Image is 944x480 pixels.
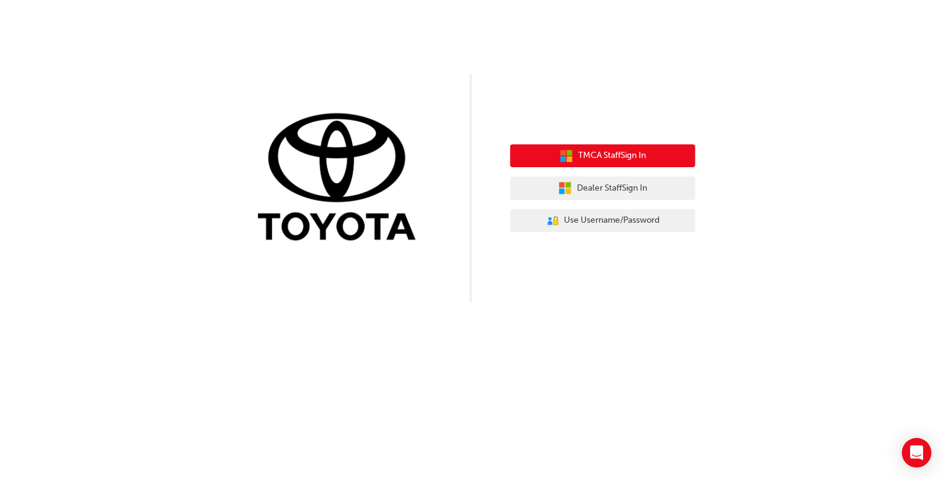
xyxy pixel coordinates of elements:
span: Use Username/Password [565,213,660,228]
button: Dealer StaffSign In [510,176,695,200]
img: Trak [249,110,434,247]
span: TMCA Staff Sign In [578,149,646,163]
button: Use Username/Password [510,209,695,233]
button: TMCA StaffSign In [510,144,695,168]
div: Open Intercom Messenger [902,438,932,468]
span: Dealer Staff Sign In [577,181,647,196]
